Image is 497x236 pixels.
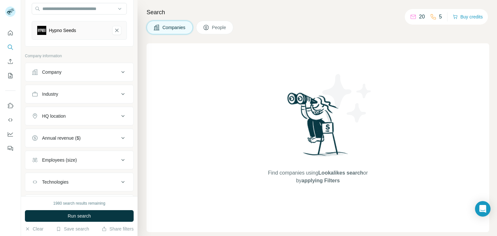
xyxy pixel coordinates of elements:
[318,170,363,176] span: Lookalikes search
[453,12,483,21] button: Buy credits
[25,86,133,102] button: Industry
[25,108,133,124] button: HQ location
[266,169,370,185] span: Find companies using or by
[5,41,16,53] button: Search
[439,13,442,21] p: 5
[25,174,133,190] button: Technologies
[49,27,76,34] div: Hypno Seeds
[25,64,133,80] button: Company
[56,226,89,232] button: Save search
[102,226,134,232] button: Share filters
[18,10,32,16] div: v 4.0.25
[25,210,134,222] button: Run search
[42,69,61,75] div: Company
[25,53,134,59] p: Company information
[64,38,70,43] img: tab_keywords_by_traffic_grey.svg
[42,179,69,185] div: Technologies
[419,13,425,21] p: 20
[17,38,23,43] img: tab_domain_overview_orange.svg
[25,130,133,146] button: Annual revenue ($)
[37,26,46,35] img: Hypno Seeds-logo
[318,69,376,127] img: Surfe Illustration - Stars
[5,56,16,67] button: Enrich CSV
[284,91,352,163] img: Surfe Illustration - Woman searching with binoculars
[5,70,16,81] button: My lists
[5,143,16,154] button: Feedback
[5,27,16,39] button: Quick start
[42,135,81,141] div: Annual revenue ($)
[5,114,16,126] button: Use Surfe API
[25,152,133,168] button: Employees (size)
[162,24,186,31] span: Companies
[147,8,489,17] h4: Search
[42,113,66,119] div: HQ location
[68,213,91,219] span: Run search
[112,26,121,35] button: Hypno Seeds-remove-button
[72,38,109,42] div: Keywords by Traffic
[53,200,105,206] div: 1980 search results remaining
[475,201,491,217] div: Open Intercom Messenger
[302,178,340,183] span: applying Filters
[10,17,16,22] img: website_grey.svg
[25,226,43,232] button: Clear
[17,17,71,22] div: Domain: [DOMAIN_NAME]
[42,157,77,163] div: Employees (size)
[25,38,58,42] div: Domain Overview
[212,24,227,31] span: People
[5,128,16,140] button: Dashboard
[5,100,16,112] button: Use Surfe on LinkedIn
[10,10,16,16] img: logo_orange.svg
[42,91,58,97] div: Industry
